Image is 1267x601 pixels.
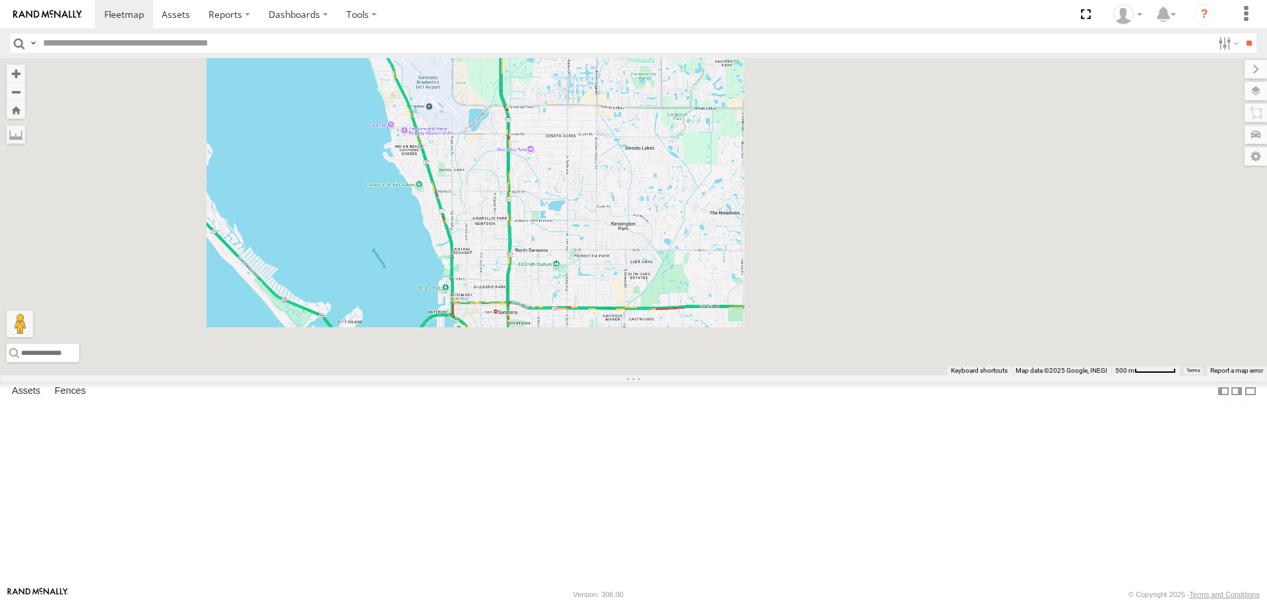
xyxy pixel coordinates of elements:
[7,101,25,119] button: Zoom Home
[48,383,92,401] label: Fences
[7,311,33,337] button: Drag Pegman onto the map to open Street View
[7,125,25,144] label: Measure
[1230,382,1243,401] label: Dock Summary Table to the Right
[5,383,47,401] label: Assets
[1245,147,1267,166] label: Map Settings
[951,366,1008,375] button: Keyboard shortcuts
[1244,382,1257,401] label: Hide Summary Table
[1190,590,1260,598] a: Terms and Conditions
[573,590,624,598] div: Version: 306.00
[28,34,38,53] label: Search Query
[1186,367,1200,373] a: Terms (opens in new tab)
[1128,590,1260,598] div: © Copyright 2025 -
[13,10,82,19] img: rand-logo.svg
[7,65,25,82] button: Zoom in
[1111,366,1180,375] button: Map Scale: 500 m per 59 pixels
[1210,367,1263,374] a: Report a map error
[1194,4,1215,25] i: ?
[1115,367,1134,374] span: 500 m
[7,82,25,101] button: Zoom out
[1213,34,1241,53] label: Search Filter Options
[1016,367,1107,374] span: Map data ©2025 Google, INEGI
[7,588,68,601] a: Visit our Website
[1109,5,1147,24] div: Jerry Dewberry
[1217,382,1230,401] label: Dock Summary Table to the Left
